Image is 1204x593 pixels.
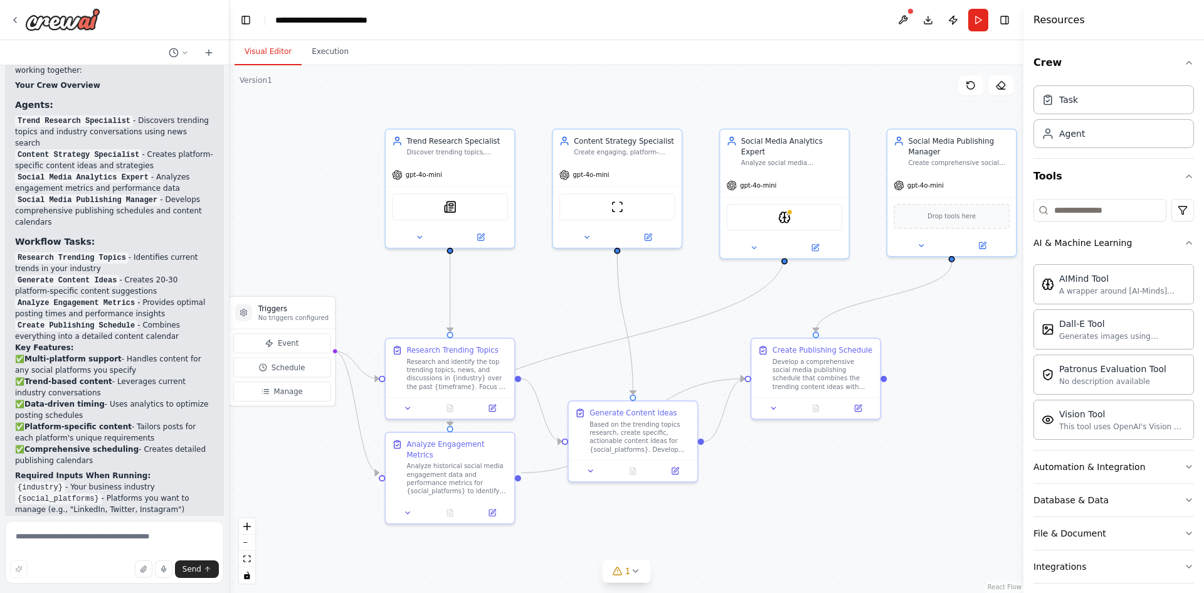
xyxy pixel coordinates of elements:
div: Trend Research Specialist [406,136,508,146]
code: Analyze Engagement Metrics [15,297,137,309]
div: Generates images using OpenAI's Dall-E model. [1059,331,1186,341]
div: Analyze social media engagement metrics, performance data, and audience behavior patterns to iden... [741,159,843,167]
p: No triggers configured [258,314,329,322]
div: Create Publishing Schedule [773,345,872,356]
div: Research Trending Topics [406,345,498,356]
code: Social Media Publishing Manager [15,195,160,206]
div: Create Publishing ScheduleDevelop a comprehensive social media publishing schedule that combines ... [751,338,881,420]
button: Event [233,333,331,353]
g: Edge from fd93541f-70b7-4585-abeb-c771cc7249d2 to 0db96512-3a5e-439b-9202-38aab2dc4d6f [445,254,789,426]
img: Logo [25,8,100,31]
strong: Your Crew Overview [15,81,100,90]
button: Open in side panel [474,402,510,415]
div: Patronus Evaluation Tool [1059,363,1166,375]
div: This tool uses OpenAI's Vision API to describe the contents of an image. [1059,422,1186,432]
div: AI & Machine Learning [1033,237,1132,249]
strong: Required Inputs When Running: [15,471,150,480]
div: Dall-E Tool [1059,318,1186,330]
span: Send [182,564,201,574]
div: Create engaging, platform-specific social media content strategies and ideas based on trending to... [574,148,675,156]
div: Develop a comprehensive social media publishing schedule that combines the trending content ideas... [773,358,874,391]
span: 1 [625,565,631,577]
span: Event [278,338,298,349]
button: Open in side panel [474,506,510,519]
div: Analyze historical social media engagement data and performance metrics for {social_platforms} to... [406,462,508,495]
button: Open in side panel [451,231,510,243]
li: - Your business industry [15,481,214,493]
div: Agent [1059,127,1085,140]
div: Crew [1033,80,1194,158]
div: Social Media Analytics Expert [741,136,843,156]
g: Edge from triggers to a2202560-ac04-4609-bd33-8dfb8eea4bd6 [334,346,379,383]
button: Click to speak your automation idea [155,560,172,578]
button: No output available [428,506,472,519]
button: Hide left sidebar [237,11,255,29]
div: Analyze Engagement Metrics [406,439,508,460]
div: Social Media Publishing Manager [908,136,1010,156]
code: Trend Research Specialist [15,115,133,127]
li: - Creates platform-specific content ideas and strategies [15,149,214,171]
div: Based on the trending topics research, create specific, actionable content ideas for {social_plat... [589,420,691,454]
li: - Combines everything into a detailed content calendar [15,319,214,342]
g: Edge from 18dd7b49-6fcc-4b30-a266-95c7054ad65c to 8dfa0235-0215-4c83-8f8e-7f665365f050 [704,373,745,447]
li: - Your brand's communication style [15,515,214,526]
button: Improve this prompt [10,560,28,578]
h3: Triggers [258,303,329,314]
div: AIMind Tool [1059,272,1186,285]
strong: Data-driven timing [24,400,105,409]
div: A wrapper around [AI-Minds]([URL][DOMAIN_NAME]). Useful for when you need answers to questions fr... [1059,286,1186,296]
code: Generate Content Ideas [15,275,119,286]
div: Analyze Engagement MetricsAnalyze historical social media engagement data and performance metrics... [384,432,515,524]
code: Content Strategy Specialist [15,149,142,161]
g: Edge from 39d0df6e-6ecd-4a93-9ce3-f90da42a493b to a2202560-ac04-4609-bd33-8dfb8eea4bd6 [445,254,455,332]
strong: Multi-platform support [24,355,122,363]
div: Database & Data [1033,494,1109,506]
div: Create comprehensive social media publishing schedules, organize content calendars, and prepare p... [908,159,1010,167]
button: zoom out [239,535,255,551]
button: Crew [1033,45,1194,80]
button: zoom in [239,518,255,535]
button: Manage [233,382,331,402]
li: - Provides optimal posting times and performance insights [15,297,214,319]
code: Research Trending Topics [15,252,129,264]
div: Social Media Publishing ManagerCreate comprehensive social media publishing schedules, organize c... [886,129,1017,257]
div: Content Strategy SpecialistCreate engaging, platform-specific social media content strategies and... [552,129,682,249]
span: Drop tools here [927,211,976,222]
div: No description available [1059,377,1166,387]
code: Create Publishing Schedule [15,320,137,331]
img: Dalletool [1042,323,1054,336]
button: Database & Data [1033,484,1194,516]
g: Edge from 9b7c62fe-31e7-4906-a302-6e3c827ac78b to 18dd7b49-6fcc-4b30-a266-95c7054ad65c [612,254,638,395]
img: ScrapeWebsiteTool [611,201,623,213]
button: AI & Machine Learning [1033,227,1194,259]
span: Schedule [272,362,305,373]
li: - Discovers trending topics and industry conversations using news search [15,115,214,149]
button: Visual Editor [235,39,302,65]
code: {social_platforms} [15,493,102,505]
span: gpt-4o-mini [573,171,609,179]
img: Patronusevaltool [1042,368,1054,381]
button: Send [175,560,219,578]
button: File & Document [1033,517,1194,550]
span: gpt-4o-mini [740,181,776,190]
div: Automation & Integration [1033,461,1146,473]
strong: Comprehensive scheduling [24,445,139,454]
button: fit view [239,551,255,567]
div: Task [1059,93,1078,106]
button: toggle interactivity [239,567,255,584]
div: React Flow controls [239,518,255,584]
g: Edge from a2202560-ac04-4609-bd33-8dfb8eea4bd6 to 18dd7b49-6fcc-4b30-a266-95c7054ad65c [521,373,562,447]
button: Switch to previous chat [164,45,194,60]
div: AI & Machine Learning [1033,259,1194,450]
div: Research Trending TopicsResearch and identify the top trending topics, news, and discussions in {... [384,338,515,420]
button: Automation & Integration [1033,451,1194,483]
li: - Analyzes engagement metrics and performance data [15,171,214,194]
span: gpt-4o-mini [406,171,442,179]
nav: breadcrumb [275,14,404,26]
strong: Trend-based content [24,377,112,386]
button: No output available [428,402,472,415]
button: Schedule [233,358,331,378]
img: SerplyNewsSearchTool [444,201,457,213]
li: - Platforms you want to manage (e.g., "LinkedIn, Twitter, Instagram") [15,493,214,515]
div: Integrations [1033,560,1086,573]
